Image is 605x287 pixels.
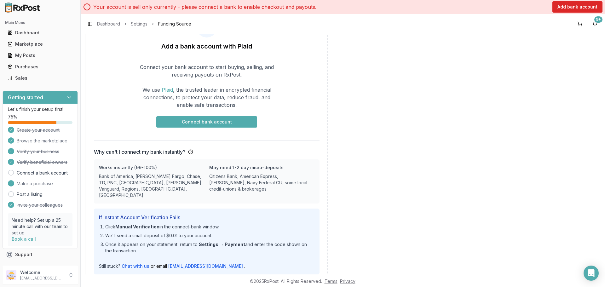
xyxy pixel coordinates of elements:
p: Let's finish your setup first! [8,106,72,112]
p: Your account is sell only currently - please connect a bank to enable checkout and payouts. [93,3,316,11]
h3: Why can't I connect my bank instantly? [94,148,186,156]
a: Purchases [5,61,75,72]
button: Feedback [3,260,78,272]
button: Dashboard [3,28,78,38]
strong: Settings → Payment [199,242,245,247]
span: Still stuck? [99,263,120,269]
button: Connect bank account [156,116,257,128]
a: Connect a bank account [17,170,68,176]
li: We'll send a small deposit of $0.01 to your account. [105,232,314,239]
p: Citizens Bank, American Express, [PERSON_NAME], Navy Federal CU, some local credit-unions & broke... [209,173,314,192]
li: Once it appears on your statement, return to and enter the code shown on the transaction. [105,241,314,254]
img: RxPost Logo [3,3,43,13]
p: [EMAIL_ADDRESS][DOMAIN_NAME] [20,276,64,281]
a: Privacy [340,278,355,284]
p: We use , the trusted leader in encrypted financial connections, to protect your data, reduce frau... [136,86,277,109]
p: Connect your bank account to start buying, selling, and receiving payouts on RxPost. [136,63,277,78]
div: Marketplace [8,41,73,47]
span: Browse the marketplace [17,138,67,144]
div: My Posts [8,52,73,59]
button: Sales [3,73,78,83]
a: Book a call [12,236,36,242]
span: 75 % [8,114,17,120]
a: Plaid [162,87,173,93]
a: Terms [325,278,337,284]
li: Click in the connect-bank window. [105,224,314,230]
span: Create your account [17,127,60,133]
h4: If Instant Account Verification Fails [99,214,314,221]
button: Support [3,249,78,260]
a: Marketplace [5,38,75,50]
strong: Manual Verification [115,224,159,229]
button: 9+ [590,19,600,29]
span: Verify beneficial owners [17,159,67,165]
h3: Getting started [8,94,43,101]
button: Marketplace [3,39,78,49]
img: User avatar [6,270,16,280]
div: Sales [8,75,73,81]
div: Dashboard [8,30,73,36]
p: Need help? Set up a 25 minute call with our team to set up. [12,217,69,236]
div: Purchases [8,64,73,70]
a: Dashboard [5,27,75,38]
span: Feedback [15,263,37,269]
p: Bank of America, [PERSON_NAME] Fargo, Chase, TD, PNC, [GEOGRAPHIC_DATA], [PERSON_NAME], Vanguard,... [99,173,204,198]
button: Chat with us [122,263,149,269]
a: Settings [131,21,147,27]
a: [EMAIL_ADDRESS][DOMAIN_NAME] [168,263,243,269]
h2: Main Menu [5,20,75,25]
span: Funding Source [158,21,191,27]
a: My Posts [5,50,75,61]
div: 9+ [594,16,602,23]
span: Make a purchase [17,181,53,187]
button: Add bank account [552,1,602,13]
span: . [244,263,245,269]
div: Open Intercom Messenger [584,266,599,281]
button: My Posts [3,50,78,60]
div: Add a bank account with Plaid [94,42,320,51]
a: Dashboard [97,21,120,27]
span: or email [151,263,167,269]
h4: Works instantly (99-100%) [99,164,204,171]
nav: breadcrumb [97,21,191,27]
p: Welcome [20,269,64,276]
span: Invite your colleagues [17,202,63,208]
span: Verify your business [17,148,59,155]
h4: May need 1-2 day micro-deposits [209,164,314,171]
button: Purchases [3,62,78,72]
a: Sales [5,72,75,84]
a: Post a listing [17,191,43,198]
